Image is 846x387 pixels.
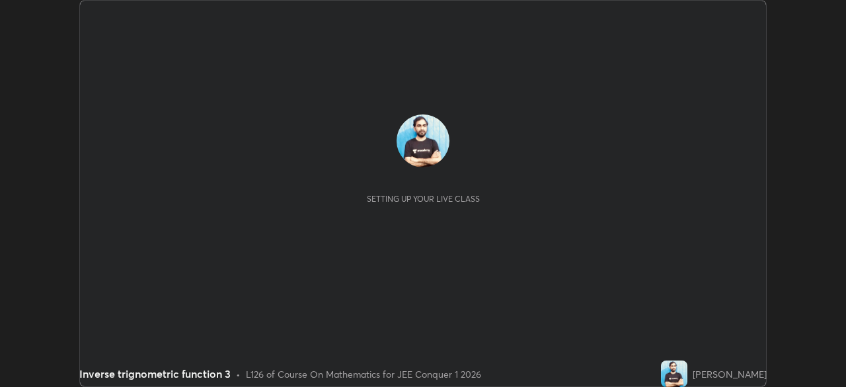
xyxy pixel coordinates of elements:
[367,194,480,204] div: Setting up your live class
[79,366,231,382] div: Inverse trignometric function 3
[246,367,481,381] div: L126 of Course On Mathematics for JEE Conquer 1 2026
[661,361,687,387] img: 41f1aa9c7ca44fd2ad61e2e528ab5424.jpg
[693,367,767,381] div: [PERSON_NAME]
[397,114,449,167] img: 41f1aa9c7ca44fd2ad61e2e528ab5424.jpg
[236,367,241,381] div: •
